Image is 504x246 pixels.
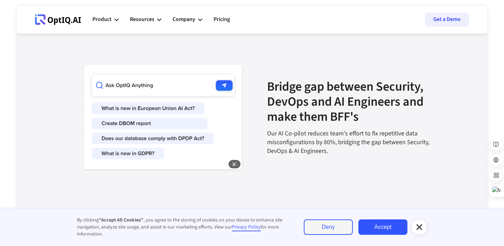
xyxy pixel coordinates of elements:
[358,219,407,235] a: Accept
[267,78,423,126] strong: Bridge gap between Security, DevOps and AI Engineers and make them BFF's
[130,15,154,24] div: Resources
[77,217,290,238] div: By clicking , you agree to the storing of cookies on your device to enhance site navigation, anal...
[130,9,161,30] div: Resources
[92,15,112,24] div: Product
[173,9,202,30] div: Company
[267,129,435,156] div: Our AI Co-pilot reduces team's effort to fix repetitive data misconfigurations by 80%, bridging t...
[92,9,119,30] div: Product
[35,9,81,30] a: Webflow Homepage
[173,15,195,24] div: Company
[213,9,230,30] a: Pricing
[99,217,143,224] strong: “Accept All Cookies”
[232,224,261,231] a: Privacy Policy
[425,13,469,27] a: Get a Demo
[304,219,353,235] a: Deny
